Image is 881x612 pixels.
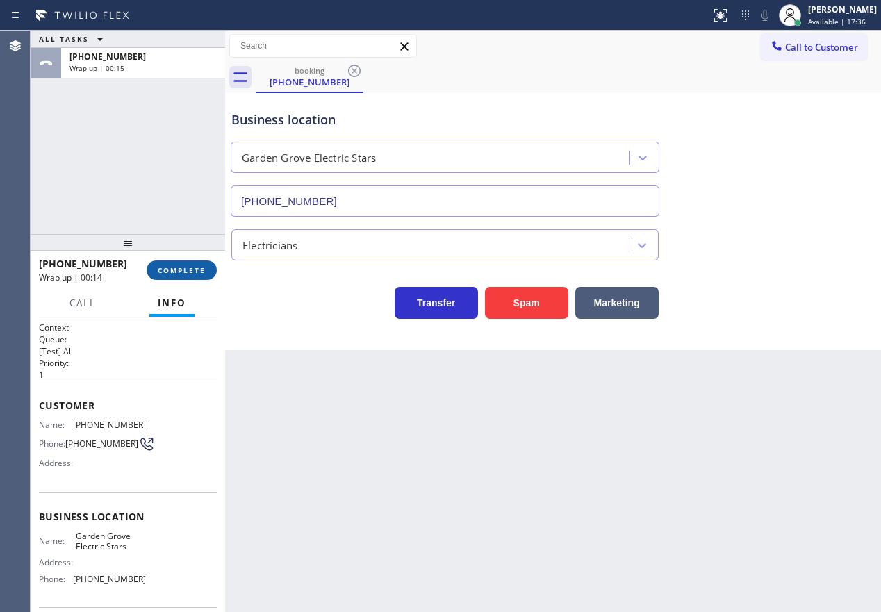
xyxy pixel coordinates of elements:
span: [PHONE_NUMBER] [73,574,146,584]
div: Garden Grove Electric Stars [242,150,376,166]
div: [PERSON_NAME] [808,3,877,15]
div: booking [257,65,362,76]
span: COMPLETE [158,265,206,275]
h2: Queue: [39,333,217,345]
button: Mute [755,6,775,25]
span: Call [69,297,96,309]
span: ALL TASKS [39,34,89,44]
span: [PHONE_NUMBER] [73,420,146,430]
span: Available | 17:36 [808,17,866,26]
span: Customer [39,399,217,412]
input: Search [230,35,416,57]
span: Phone: [39,574,73,584]
div: (310) 678-6194 [257,62,362,92]
button: Spam [485,287,568,319]
p: [Test] All [39,345,217,357]
span: Name: [39,536,76,546]
button: ALL TASKS [31,31,117,47]
div: Business location [231,110,659,129]
button: COMPLETE [147,260,217,280]
span: [PHONE_NUMBER] [65,438,138,449]
button: Call to Customer [761,34,867,60]
h1: Context [39,322,217,333]
span: Business location [39,510,217,523]
button: Call [61,290,104,317]
h2: Priority: [39,357,217,369]
span: Name: [39,420,73,430]
span: Wrap up | 00:14 [39,272,102,283]
button: Transfer [395,287,478,319]
span: Address: [39,458,76,468]
span: Info [158,297,186,309]
span: Call to Customer [785,41,858,53]
span: Garden Grove Electric Stars [76,531,145,552]
p: 1 [39,369,217,381]
span: Phone: [39,438,65,449]
span: Wrap up | 00:15 [69,63,124,73]
button: Info [149,290,195,317]
div: Electricians [242,237,297,253]
span: Address: [39,557,76,568]
span: [PHONE_NUMBER] [39,257,127,270]
input: Phone Number [231,185,659,217]
span: [PHONE_NUMBER] [69,51,146,63]
div: [PHONE_NUMBER] [257,76,362,88]
button: Marketing [575,287,659,319]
